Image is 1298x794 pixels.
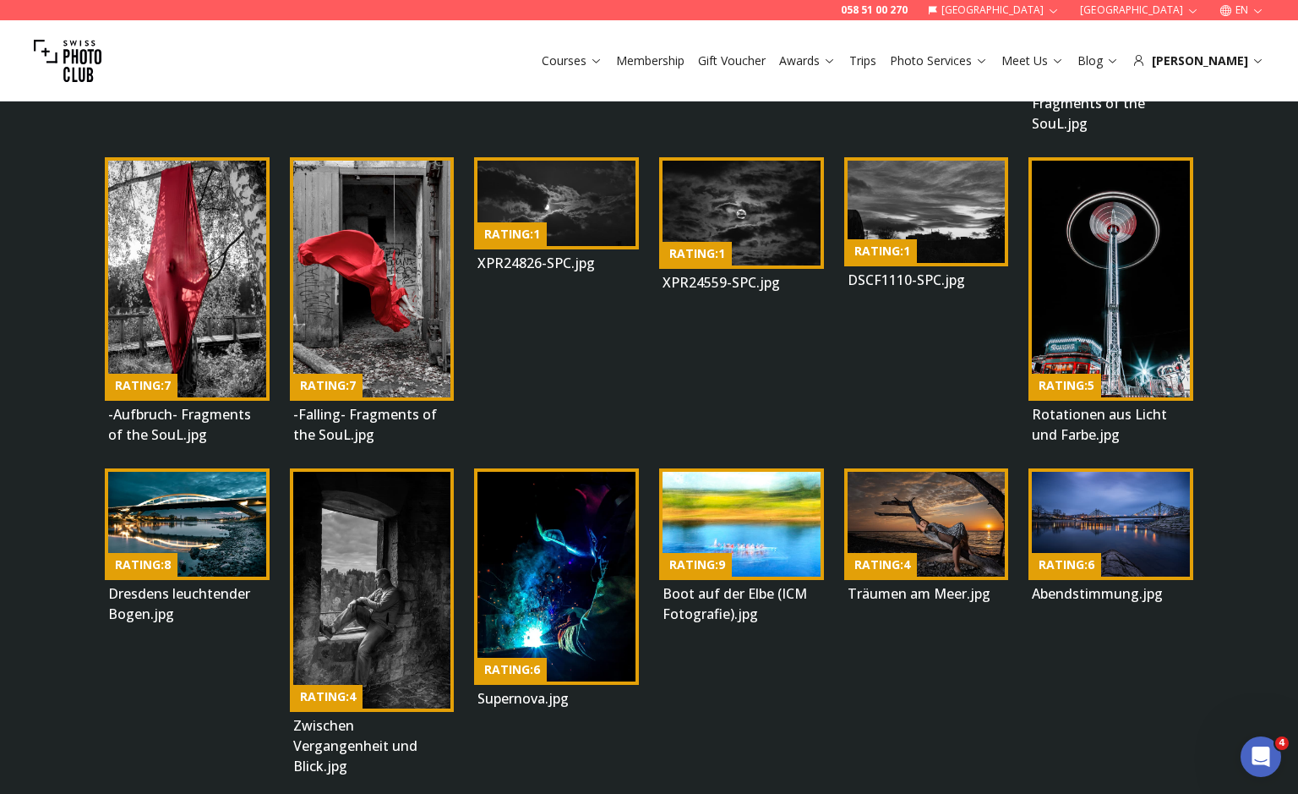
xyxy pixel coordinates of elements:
[293,472,451,709] img: Zwischen Vergangenheit und Blick.jpg
[477,222,547,246] div: RATING: 1
[609,49,691,73] button: Membership
[108,472,266,578] img: Dresdens leuchtender Bogen.jpg
[1032,583,1190,604] h3: Abendstimmung.jpg
[663,161,821,266] img: XPR24559-SPC.jpg
[698,52,766,69] a: Gift Voucher
[663,553,732,577] div: RATING: 9
[779,52,836,69] a: Awards
[883,49,995,73] button: Photo Services
[1077,52,1119,69] a: Blog
[477,472,635,682] img: Supernova.jpg
[1032,553,1101,577] div: RATING: 6
[1032,374,1101,397] div: RATING: 5
[772,49,843,73] button: Awards
[848,583,1006,604] h3: Träumen am Meer.jpg
[890,52,988,69] a: Photo Services
[477,161,635,247] img: XPR24826-SPC.jpg
[663,583,821,624] h3: Boot auf der Elbe (ICM Fotografie).jpg
[663,272,821,293] h3: XPR24559-SPC.jpg
[848,472,1006,578] img: Träumen am Meer.jpg
[1001,52,1064,69] a: Meet Us
[1071,49,1126,73] button: Blog
[293,161,451,397] img: -Falling- Fragments of the SouL.jpg
[293,374,363,397] div: RATING: 7
[616,52,684,69] a: Membership
[849,52,876,69] a: Trips
[477,253,635,273] h3: XPR24826-SPC.jpg
[1241,737,1281,777] iframe: Intercom live chat
[1032,472,1190,578] img: Abendstimmung.jpg
[1132,52,1264,69] div: [PERSON_NAME]
[848,161,1006,263] img: DSCF1110-SPC.jpg
[691,49,772,73] button: Gift Voucher
[477,658,547,682] div: RATING: 6
[1032,161,1190,397] img: Rotationen aus Licht und Farbe.jpg
[843,49,883,73] button: Trips
[1275,737,1289,750] span: 4
[477,688,635,709] h3: Supernova.jpg
[542,52,603,69] a: Courses
[108,404,266,445] h3: -Aufbruch- Fragments of the SouL.jpg
[293,715,451,776] h3: Zwischen Vergangenheit und Blick.jpg
[1032,73,1190,134] h3: -Transzendenz - Fragments of the SouL.jpg
[848,270,1006,290] h3: DSCF1110-SPC.jpg
[995,49,1071,73] button: Meet Us
[293,685,363,709] div: RATING: 4
[1032,404,1190,445] h3: Rotationen aus Licht und Farbe.jpg
[108,583,266,624] h3: Dresdens leuchtender Bogen.jpg
[848,553,917,577] div: RATING: 4
[848,239,917,263] div: RATING: 1
[293,404,451,445] h3: -Falling- Fragments of the SouL.jpg
[663,242,732,266] div: RATING: 1
[663,472,821,578] img: Boot auf der Elbe (ICM Fotografie).jpg
[535,49,609,73] button: Courses
[841,3,908,17] a: 058 51 00 270
[34,27,101,95] img: Swiss photo club
[108,161,266,397] img: -Aufbruch- Fragments of the SouL.jpg
[108,553,177,577] div: RATING: 8
[108,374,177,397] div: RATING: 7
